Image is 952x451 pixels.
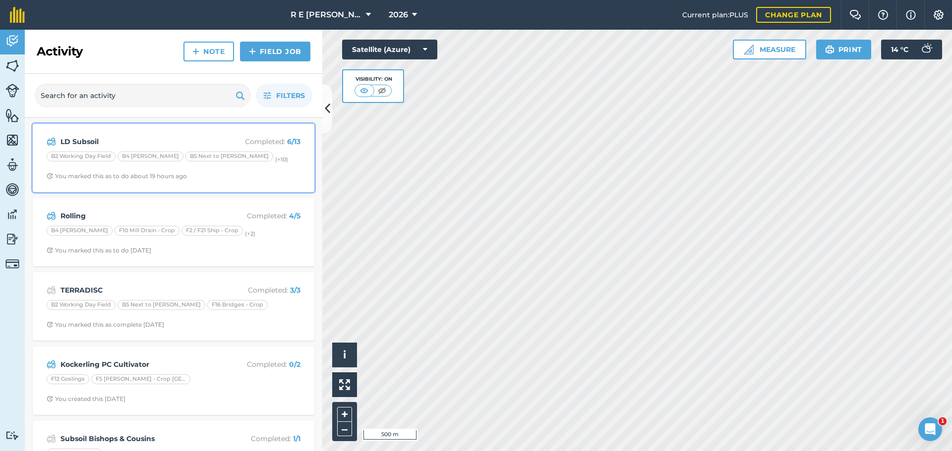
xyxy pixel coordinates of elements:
img: Clock with arrow pointing clockwise [47,173,53,179]
strong: Kockerling PC Cultivator [60,359,218,370]
img: svg+xml;base64,PD94bWwgdmVyc2lvbj0iMS4wIiBlbmNvZGluZz0idXRmLTgiPz4KPCEtLSBHZW5lcmF0b3I6IEFkb2JlIE... [916,40,936,59]
img: svg+xml;base64,PHN2ZyB4bWxucz0iaHR0cDovL3d3dy53My5vcmcvMjAwMC9zdmciIHdpZHRoPSIxNCIgaGVpZ2h0PSIyNC... [249,46,256,57]
strong: TERRADISC [60,285,218,296]
img: svg+xml;base64,PHN2ZyB4bWxucz0iaHR0cDovL3d3dy53My5vcmcvMjAwMC9zdmciIHdpZHRoPSIxOSIgaGVpZ2h0PSIyNC... [236,90,245,101]
span: 1 [939,417,947,425]
img: svg+xml;base64,PHN2ZyB4bWxucz0iaHR0cDovL3d3dy53My5vcmcvMjAwMC9zdmciIHdpZHRoPSI1NiIgaGVpZ2h0PSI2MC... [5,133,19,148]
img: svg+xml;base64,PD94bWwgdmVyc2lvbj0iMS4wIiBlbmNvZGluZz0idXRmLTgiPz4KPCEtLSBHZW5lcmF0b3I6IEFkb2JlIE... [5,84,19,98]
div: B4 [PERSON_NAME] [47,226,113,236]
div: B5 Next to [PERSON_NAME] [185,151,273,161]
img: Two speech bubbles overlapping with the left bubble in the forefront [849,10,861,20]
strong: Rolling [60,210,218,221]
strong: 3 / 3 [290,286,300,295]
img: svg+xml;base64,PHN2ZyB4bWxucz0iaHR0cDovL3d3dy53My5vcmcvMjAwMC9zdmciIHdpZHRoPSIxOSIgaGVpZ2h0PSIyNC... [825,44,834,55]
div: You marked this as to do about 19 hours ago [47,172,187,180]
img: svg+xml;base64,PD94bWwgdmVyc2lvbj0iMS4wIiBlbmNvZGluZz0idXRmLTgiPz4KPCEtLSBHZW5lcmF0b3I6IEFkb2JlIE... [5,431,19,440]
p: Completed : [222,285,300,296]
input: Search for an activity [35,84,251,107]
p: Completed : [222,359,300,370]
div: You marked this as complete [DATE] [47,321,164,329]
img: Ruler icon [744,45,754,54]
div: F2 / F21 Ship - Crop [181,226,243,236]
h2: Activity [37,44,83,59]
div: F16 Bridges - Crop [207,300,268,310]
img: svg+xml;base64,PD94bWwgdmVyc2lvbj0iMS4wIiBlbmNvZGluZz0idXRmLTgiPz4KPCEtLSBHZW5lcmF0b3I6IEFkb2JlIE... [47,284,56,296]
img: svg+xml;base64,PD94bWwgdmVyc2lvbj0iMS4wIiBlbmNvZGluZz0idXRmLTgiPz4KPCEtLSBHZW5lcmF0b3I6IEFkb2JlIE... [5,34,19,49]
a: Note [183,42,234,61]
img: svg+xml;base64,PHN2ZyB4bWxucz0iaHR0cDovL3d3dy53My5vcmcvMjAwMC9zdmciIHdpZHRoPSI1MCIgaGVpZ2h0PSI0MC... [376,86,388,96]
img: svg+xml;base64,PHN2ZyB4bWxucz0iaHR0cDovL3d3dy53My5vcmcvMjAwMC9zdmciIHdpZHRoPSI1MCIgaGVpZ2h0PSI0MC... [358,86,370,96]
button: Satellite (Azure) [342,40,437,59]
img: Clock with arrow pointing clockwise [47,247,53,253]
span: Current plan : PLUS [682,9,748,20]
span: i [343,349,346,361]
div: F12 Goslings [47,374,89,384]
p: Completed : [222,433,300,444]
img: svg+xml;base64,PD94bWwgdmVyc2lvbj0iMS4wIiBlbmNvZGluZz0idXRmLTgiPz4KPCEtLSBHZW5lcmF0b3I6IEFkb2JlIE... [5,182,19,197]
img: Clock with arrow pointing clockwise [47,321,53,328]
img: svg+xml;base64,PD94bWwgdmVyc2lvbj0iMS4wIiBlbmNvZGluZz0idXRmLTgiPz4KPCEtLSBHZW5lcmF0b3I6IEFkb2JlIE... [5,207,19,222]
span: 2026 [389,9,408,21]
img: Clock with arrow pointing clockwise [47,396,53,402]
button: i [332,343,357,367]
strong: LD Subsoil [60,136,218,147]
img: svg+xml;base64,PD94bWwgdmVyc2lvbj0iMS4wIiBlbmNvZGluZz0idXRmLTgiPz4KPCEtLSBHZW5lcmF0b3I6IEFkb2JlIE... [47,210,56,222]
strong: Subsoil Bishops & Cousins [60,433,218,444]
a: Kockerling PC CultivatorCompleted: 0/2F12 GoslingsF5 [PERSON_NAME] - Crop [GEOGRAPHIC_DATA] ShedC... [39,352,308,409]
a: Change plan [756,7,831,23]
img: svg+xml;base64,PD94bWwgdmVyc2lvbj0iMS4wIiBlbmNvZGluZz0idXRmLTgiPz4KPCEtLSBHZW5lcmF0b3I6IEFkb2JlIE... [5,232,19,247]
div: F10 Mill Drain - Crop [115,226,179,236]
strong: 0 / 2 [289,360,300,369]
img: svg+xml;base64,PHN2ZyB4bWxucz0iaHR0cDovL3d3dy53My5vcmcvMjAwMC9zdmciIHdpZHRoPSIxNyIgaGVpZ2h0PSIxNy... [906,9,916,21]
img: svg+xml;base64,PHN2ZyB4bWxucz0iaHR0cDovL3d3dy53My5vcmcvMjAwMC9zdmciIHdpZHRoPSI1NiIgaGVpZ2h0PSI2MC... [5,58,19,73]
img: svg+xml;base64,PD94bWwgdmVyc2lvbj0iMS4wIiBlbmNvZGluZz0idXRmLTgiPz4KPCEtLSBHZW5lcmF0b3I6IEFkb2JlIE... [47,433,56,445]
img: fieldmargin Logo [10,7,25,23]
div: F5 [PERSON_NAME] - Crop [GEOGRAPHIC_DATA] Shed [91,374,190,384]
button: Measure [733,40,806,59]
div: Visibility: On [355,75,392,83]
a: LD SubsoilCompleted: 6/13B2 Working Day FieldB4 [PERSON_NAME]B5 Next to [PERSON_NAME](+10)Clock w... [39,130,308,186]
a: TERRADISCCompleted: 3/3B2 Working Day FieldB5 Next to [PERSON_NAME]F16 Bridges - CropClock with a... [39,278,308,335]
img: A cog icon [933,10,945,20]
iframe: Intercom live chat [918,417,942,441]
img: svg+xml;base64,PD94bWwgdmVyc2lvbj0iMS4wIiBlbmNvZGluZz0idXRmLTgiPz4KPCEtLSBHZW5lcmF0b3I6IEFkb2JlIE... [47,358,56,370]
div: B4 [PERSON_NAME] [118,151,183,161]
img: svg+xml;base64,PHN2ZyB4bWxucz0iaHR0cDovL3d3dy53My5vcmcvMjAwMC9zdmciIHdpZHRoPSIxNCIgaGVpZ2h0PSIyNC... [192,46,199,57]
img: Four arrows, one pointing top left, one top right, one bottom right and the last bottom left [339,379,350,390]
div: B2 Working Day Field [47,300,116,310]
strong: 1 / 1 [293,434,300,443]
a: Field Job [240,42,310,61]
span: Filters [276,90,305,101]
strong: 6 / 13 [287,137,300,146]
small: (+ 10 ) [275,156,288,163]
div: B2 Working Day Field [47,151,116,161]
strong: 4 / 5 [289,211,300,220]
button: Print [816,40,872,59]
button: + [337,407,352,422]
button: 14 °C [881,40,942,59]
img: A question mark icon [877,10,889,20]
span: R E [PERSON_NAME] [291,9,362,21]
button: Filters [256,84,312,107]
img: svg+xml;base64,PD94bWwgdmVyc2lvbj0iMS4wIiBlbmNvZGluZz0idXRmLTgiPz4KPCEtLSBHZW5lcmF0b3I6IEFkb2JlIE... [5,157,19,172]
div: B5 Next to [PERSON_NAME] [118,300,205,310]
img: svg+xml;base64,PD94bWwgdmVyc2lvbj0iMS4wIiBlbmNvZGluZz0idXRmLTgiPz4KPCEtLSBHZW5lcmF0b3I6IEFkb2JlIE... [47,136,56,148]
a: RollingCompleted: 4/5B4 [PERSON_NAME]F10 Mill Drain - CropF2 / F21 Ship - Crop(+2)Clock with arro... [39,204,308,260]
img: svg+xml;base64,PHN2ZyB4bWxucz0iaHR0cDovL3d3dy53My5vcmcvMjAwMC9zdmciIHdpZHRoPSI1NiIgaGVpZ2h0PSI2MC... [5,108,19,123]
p: Completed : [222,210,300,221]
div: You marked this as to do [DATE] [47,247,151,254]
div: You created this [DATE] [47,395,125,403]
p: Completed : [222,136,300,147]
button: – [337,422,352,436]
img: svg+xml;base64,PD94bWwgdmVyc2lvbj0iMS4wIiBlbmNvZGluZz0idXRmLTgiPz4KPCEtLSBHZW5lcmF0b3I6IEFkb2JlIE... [5,257,19,271]
small: (+ 2 ) [245,230,255,237]
span: 14 ° C [891,40,908,59]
